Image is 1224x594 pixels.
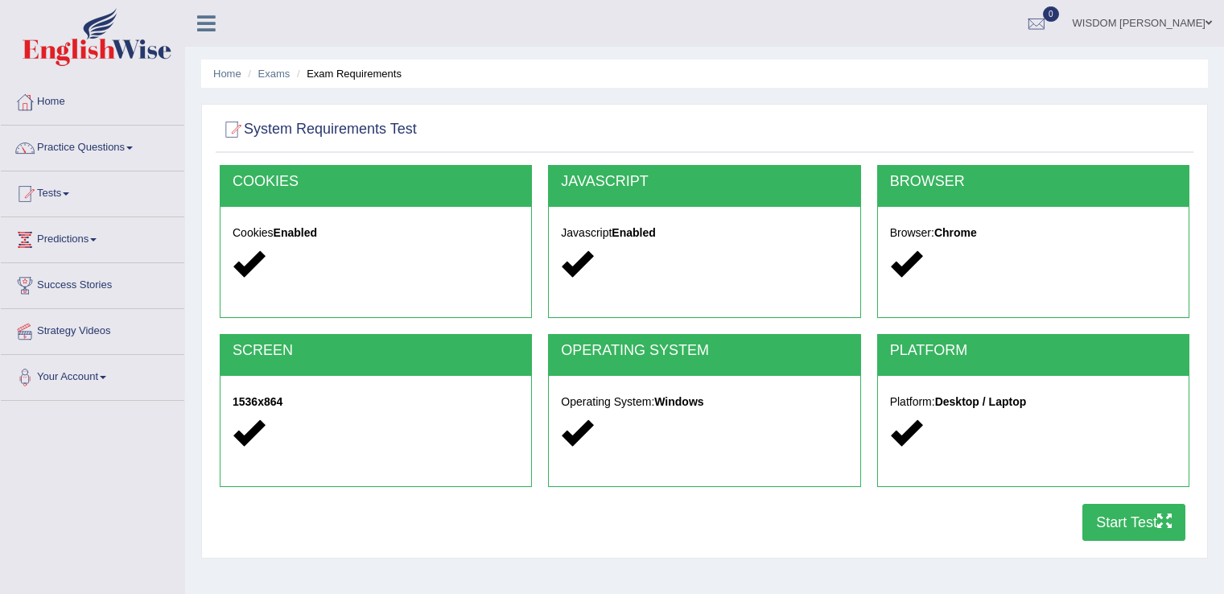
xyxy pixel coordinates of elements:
a: Practice Questions [1,126,184,166]
h2: SCREEN [233,343,519,359]
h5: Cookies [233,227,519,239]
h2: System Requirements Test [220,118,417,142]
h2: OPERATING SYSTEM [561,343,847,359]
strong: Enabled [274,226,317,239]
a: Exams [258,68,291,80]
a: Success Stories [1,263,184,303]
button: Start Test [1082,504,1185,541]
strong: 1536x864 [233,395,282,408]
a: Tests [1,171,184,212]
a: Your Account [1,355,184,395]
h5: Javascript [561,227,847,239]
li: Exam Requirements [293,66,402,81]
h2: COOKIES [233,174,519,190]
strong: Desktop / Laptop [935,395,1027,408]
strong: Windows [654,395,703,408]
h5: Operating System: [561,396,847,408]
h2: PLATFORM [890,343,1177,359]
a: Home [213,68,241,80]
a: Predictions [1,217,184,258]
h2: BROWSER [890,174,1177,190]
strong: Chrome [934,226,977,239]
a: Home [1,80,184,120]
h5: Platform: [890,396,1177,408]
h2: JAVASCRIPT [561,174,847,190]
span: 0 [1043,6,1059,22]
h5: Browser: [890,227,1177,239]
strong: Enabled [612,226,655,239]
a: Strategy Videos [1,309,184,349]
